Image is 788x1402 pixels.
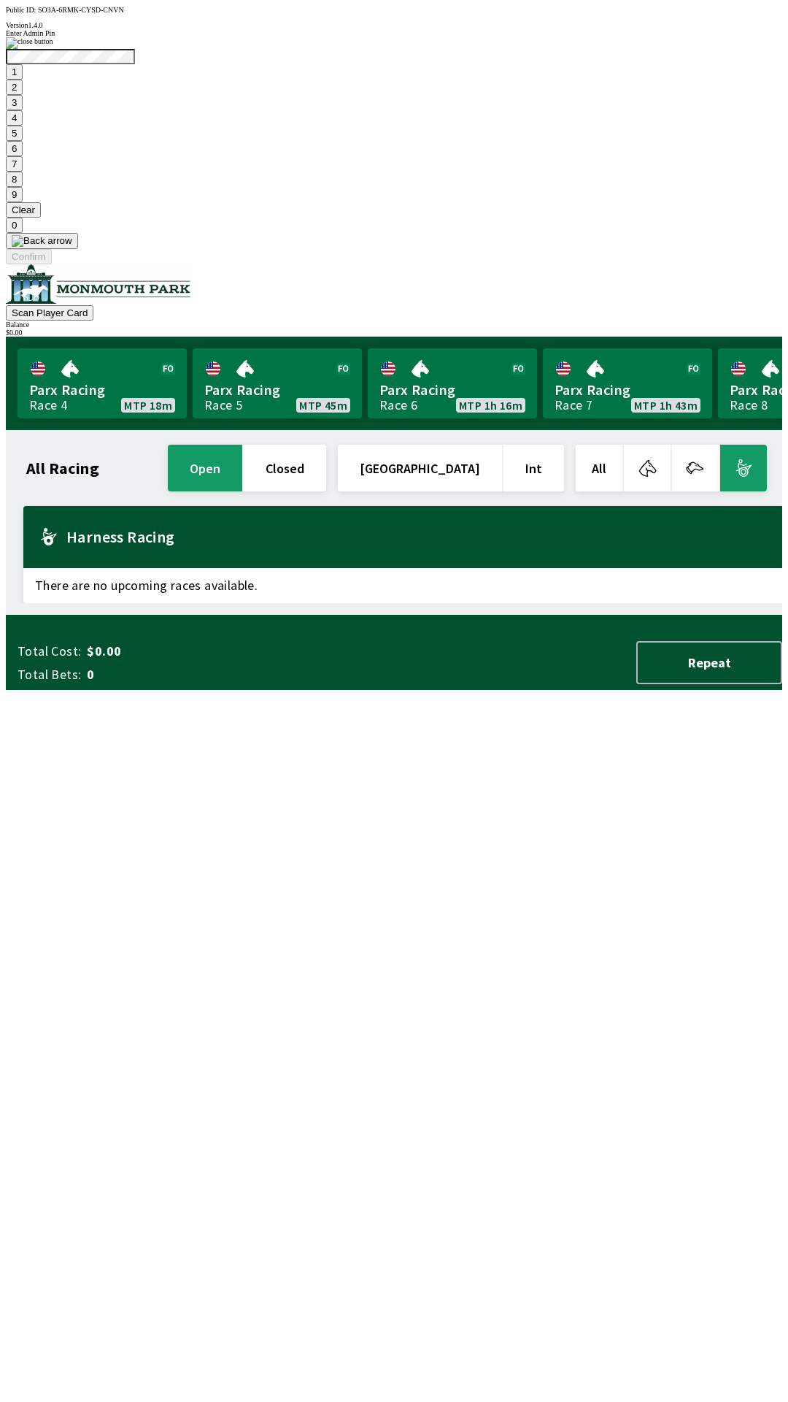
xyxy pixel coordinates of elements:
img: close button [6,37,53,49]
button: Clear [6,202,41,218]
span: Parx Racing [555,380,700,399]
span: There are no upcoming races available. [23,568,782,603]
button: 2 [6,80,23,95]
span: MTP 45m [299,399,347,411]
span: Repeat [649,654,769,671]
span: MTP 1h 43m [634,399,698,411]
span: SO3A-6RMK-CYSD-CNVN [38,6,124,14]
div: Race 5 [204,399,242,411]
div: Version 1.4.0 [6,21,782,29]
span: Parx Racing [29,380,175,399]
span: MTP 18m [124,399,172,411]
img: Back arrow [12,235,72,247]
div: Balance [6,321,782,329]
div: Race 4 [29,399,67,411]
button: 0 [6,218,23,233]
h2: Harness Racing [66,531,770,543]
button: 3 [6,95,23,110]
h1: All Racing [26,462,99,474]
button: Repeat [636,641,782,684]
button: 6 [6,141,23,156]
button: open [168,445,242,491]
div: $ 0.00 [6,329,782,337]
span: Parx Racing [204,380,350,399]
button: 7 [6,156,23,172]
span: 0 [87,666,317,683]
button: 5 [6,126,23,141]
a: Parx RacingRace 6MTP 1h 16m [368,348,537,418]
div: Race 7 [555,399,592,411]
button: 4 [6,110,23,126]
div: Race 8 [730,399,768,411]
div: Enter Admin Pin [6,29,782,37]
span: MTP 1h 16m [459,399,522,411]
button: 9 [6,187,23,202]
button: Confirm [6,249,52,264]
span: Parx Racing [379,380,525,399]
button: 8 [6,172,23,187]
a: Parx RacingRace 5MTP 45m [193,348,362,418]
button: Scan Player Card [6,305,93,321]
span: Total Bets: [18,666,81,683]
button: closed [244,445,326,491]
button: 1 [6,64,23,80]
div: Public ID: [6,6,782,14]
button: [GEOGRAPHIC_DATA] [338,445,502,491]
button: All [576,445,622,491]
img: venue logo [6,264,190,304]
button: Int [503,445,564,491]
a: Parx RacingRace 7MTP 1h 43m [543,348,712,418]
div: Race 6 [379,399,417,411]
a: Parx RacingRace 4MTP 18m [18,348,187,418]
span: Total Cost: [18,643,81,660]
span: $0.00 [87,643,317,660]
